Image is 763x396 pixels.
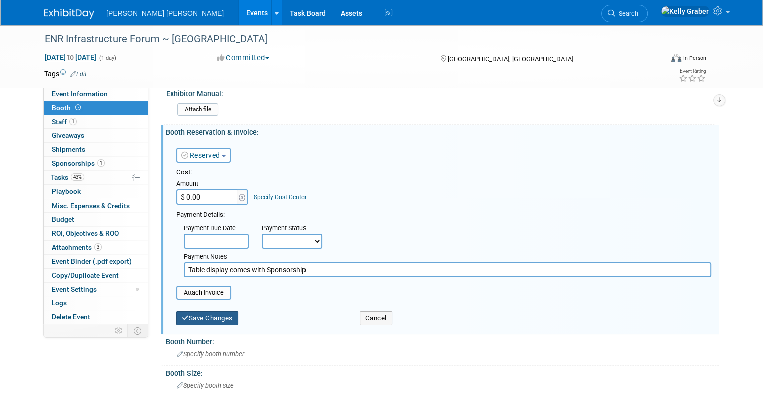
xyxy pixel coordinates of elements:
img: ExhibitDay [44,9,94,19]
span: to [66,53,75,61]
span: Event Settings [52,285,97,293]
button: Cancel [360,311,392,325]
div: Payment Notes [184,252,711,262]
a: Sponsorships1 [44,157,148,170]
span: 3 [94,243,102,251]
span: Playbook [52,187,81,195]
span: 1 [69,118,77,125]
a: Search [601,5,648,22]
div: Booth Size: [166,366,719,378]
div: In-Person [683,54,706,62]
a: Copy/Duplicate Event [44,269,148,282]
div: Event Rating [679,69,706,74]
div: Payment Status [262,224,329,234]
td: Toggle Event Tabs [128,324,148,337]
span: Specify booth size [177,382,234,389]
span: 1 [97,159,105,167]
a: Staff1 [44,115,148,129]
span: Misc. Expenses & Credits [52,202,130,210]
div: Payment Due Date [184,224,247,234]
button: Committed [214,53,273,63]
div: Amount [176,179,249,189]
a: Logs [44,296,148,310]
a: Reserved [181,151,220,159]
td: Tags [44,69,87,79]
a: Event Binder (.pdf export) [44,255,148,268]
span: Giveaways [52,131,84,139]
span: Booth [52,104,83,112]
a: Budget [44,213,148,226]
div: Cost: [176,168,711,177]
span: ROI, Objectives & ROO [52,229,119,237]
a: Delete Event [44,310,148,324]
a: Specify Cost Center [254,193,307,201]
td: Personalize Event Tab Strip [110,324,128,337]
span: Budget [52,215,74,223]
span: Event Information [52,90,108,98]
a: ROI, Objectives & ROO [44,227,148,240]
span: [PERSON_NAME] [PERSON_NAME] [106,9,224,17]
div: Event Format [608,52,706,67]
div: Exhibitor Manual: [166,86,714,99]
span: Logs [52,299,67,307]
span: Shipments [52,145,85,153]
a: Giveaways [44,129,148,142]
a: Event Information [44,87,148,101]
a: Tasks43% [44,171,148,184]
span: Specify booth number [177,350,244,358]
button: Reserved [176,148,231,163]
span: Booth not reserved yet [73,104,83,111]
span: Event Binder (.pdf export) [52,257,132,265]
span: Modified Layout [136,288,139,291]
span: [GEOGRAPHIC_DATA], [GEOGRAPHIC_DATA] [448,55,573,63]
a: Attachments3 [44,241,148,254]
a: Misc. Expenses & Credits [44,199,148,213]
span: (1 day) [98,55,116,61]
span: [DATE] [DATE] [44,53,97,62]
a: Shipments [44,143,148,156]
span: Staff [52,118,77,126]
span: Copy/Duplicate Event [52,271,119,279]
a: Booth [44,101,148,115]
img: Kelly Graber [661,6,709,17]
img: Format-Inperson.png [671,54,681,62]
div: Payment Details: [176,208,711,220]
span: Attachments [52,243,102,251]
span: Delete Event [52,313,90,321]
div: Booth Number: [166,334,719,347]
a: Event Settings [44,283,148,296]
a: Playbook [44,185,148,199]
a: Edit [70,71,87,78]
span: Sponsorships [52,159,105,167]
span: 43% [71,173,84,181]
span: Tasks [51,173,84,181]
div: Booth Reservation & Invoice: [166,125,719,137]
div: ENR Infrastructure Forum ~ [GEOGRAPHIC_DATA] [41,30,650,48]
span: Search [615,10,638,17]
button: Save Changes [176,311,238,325]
